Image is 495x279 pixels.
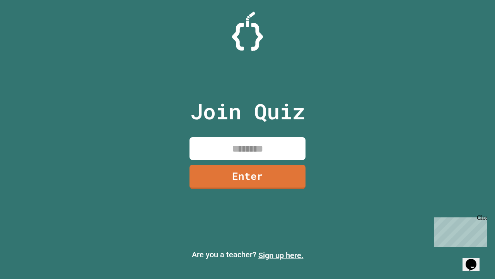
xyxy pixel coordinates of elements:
iframe: chat widget [431,214,487,247]
iframe: chat widget [463,248,487,271]
a: Sign up here. [258,251,304,260]
p: Join Quiz [190,95,305,127]
img: Logo.svg [232,12,263,51]
a: Enter [189,165,306,189]
p: Are you a teacher? [6,249,489,261]
div: Chat with us now!Close [3,3,53,49]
